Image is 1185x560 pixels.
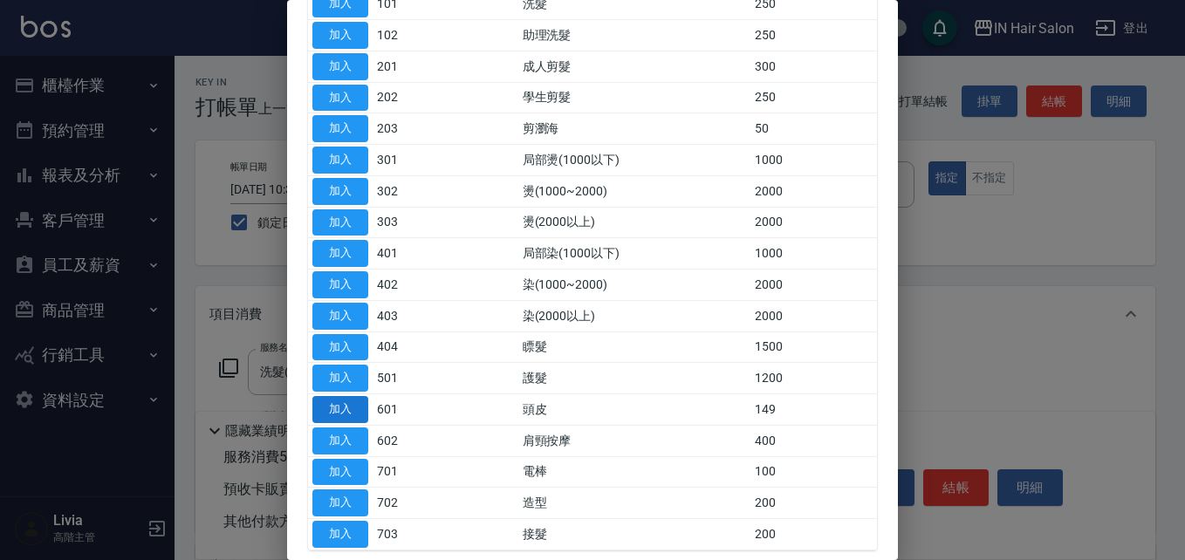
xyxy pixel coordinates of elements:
[750,456,877,488] td: 100
[373,425,445,456] td: 602
[750,207,877,238] td: 2000
[518,519,751,550] td: 接髮
[518,331,751,363] td: 瞟髮
[750,145,877,176] td: 1000
[750,238,877,270] td: 1000
[518,51,751,82] td: 成人剪髮
[750,82,877,113] td: 250
[518,20,751,51] td: 助理洗髮
[373,175,445,207] td: 302
[312,489,368,516] button: 加入
[373,456,445,488] td: 701
[373,394,445,426] td: 601
[373,238,445,270] td: 401
[518,113,751,145] td: 剪瀏海
[312,178,368,205] button: 加入
[312,365,368,392] button: 加入
[312,427,368,454] button: 加入
[750,270,877,301] td: 2000
[312,459,368,486] button: 加入
[312,22,368,49] button: 加入
[750,175,877,207] td: 2000
[373,363,445,394] td: 501
[373,145,445,176] td: 301
[312,334,368,361] button: 加入
[750,300,877,331] td: 2000
[312,85,368,112] button: 加入
[518,394,751,426] td: 頭皮
[312,147,368,174] button: 加入
[750,113,877,145] td: 50
[312,521,368,548] button: 加入
[518,456,751,488] td: 電棒
[518,425,751,456] td: 肩頸按摩
[373,20,445,51] td: 102
[750,331,877,363] td: 1500
[312,271,368,298] button: 加入
[750,519,877,550] td: 200
[312,396,368,423] button: 加入
[518,145,751,176] td: 局部燙(1000以下)
[518,207,751,238] td: 燙(2000以上)
[518,238,751,270] td: 局部染(1000以下)
[373,270,445,301] td: 402
[750,488,877,519] td: 200
[750,425,877,456] td: 400
[518,175,751,207] td: 燙(1000~2000)
[373,82,445,113] td: 202
[373,207,445,238] td: 303
[312,240,368,267] button: 加入
[312,115,368,142] button: 加入
[312,303,368,330] button: 加入
[373,331,445,363] td: 404
[312,209,368,236] button: 加入
[750,363,877,394] td: 1200
[373,488,445,519] td: 702
[750,394,877,426] td: 149
[518,270,751,301] td: 染(1000~2000)
[518,363,751,394] td: 護髮
[312,53,368,80] button: 加入
[518,300,751,331] td: 染(2000以上)
[750,51,877,82] td: 300
[518,488,751,519] td: 造型
[750,20,877,51] td: 250
[373,113,445,145] td: 203
[518,82,751,113] td: 學生剪髮
[373,519,445,550] td: 703
[373,300,445,331] td: 403
[373,51,445,82] td: 201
